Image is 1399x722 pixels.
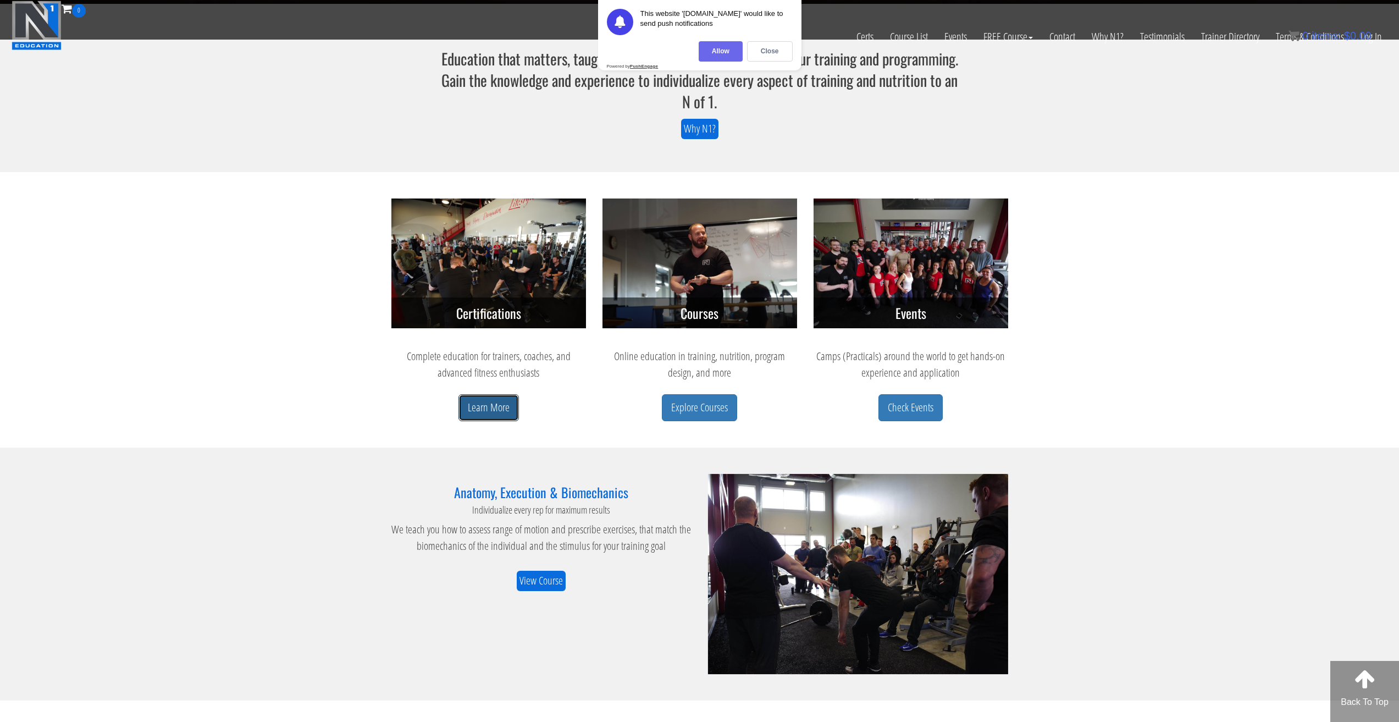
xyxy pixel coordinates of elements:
[391,485,692,499] h3: Anatomy, Execution & Biomechanics
[848,18,882,56] a: Certs
[1289,30,1300,41] img: icon11.png
[878,394,943,421] a: Check Events
[62,1,86,16] a: 0
[747,41,793,62] div: Close
[1083,18,1132,56] a: Why N1?
[602,199,797,328] img: n1-courses
[602,348,797,381] p: Online education in training, nutrition, program design, and more
[391,521,692,554] p: We teach you how to assess range of motion and prescribe exercises, that match the biomechanics o...
[517,571,566,591] a: View Course
[882,18,936,56] a: Course List
[391,297,586,328] h3: Certifications
[72,4,86,18] span: 0
[681,119,718,139] a: Why N1?
[708,474,1008,674] img: n1-anatomy-biomechanics-execution
[814,199,1008,328] img: n1-events
[630,64,658,69] strong: PushEngage
[814,348,1008,381] p: Camps (Practicals) around the world to get hands-on experience and application
[1344,30,1372,42] bdi: 0.00
[1132,18,1193,56] a: Testimonials
[1344,30,1350,42] span: $
[12,1,62,50] img: n1-education
[1312,30,1341,42] span: items:
[1302,30,1308,42] span: 0
[814,297,1008,328] h3: Events
[391,348,586,381] p: Complete education for trainers, coaches, and advanced fitness enthusiasts
[1193,18,1268,56] a: Trainer Directory
[1041,18,1083,56] a: Contact
[936,18,975,56] a: Events
[391,505,692,516] h4: Individualize every rep for maximum results
[602,297,797,328] h3: Courses
[607,64,659,69] div: Powered by
[640,9,793,35] div: This website '[DOMAIN_NAME]' would like to send push notifications
[1268,18,1352,56] a: Terms & Conditions
[975,18,1041,56] a: FREE Course
[1330,696,1399,709] p: Back To Top
[391,199,586,328] img: n1-certifications
[1352,18,1390,56] a: Log In
[458,394,519,421] a: Learn More
[1289,30,1372,42] a: 0 items: $0.00
[699,41,743,62] div: Allow
[438,48,961,113] h3: Education that matters, taught in a way that directly applies to your training and programming. G...
[662,394,737,421] a: Explore Courses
